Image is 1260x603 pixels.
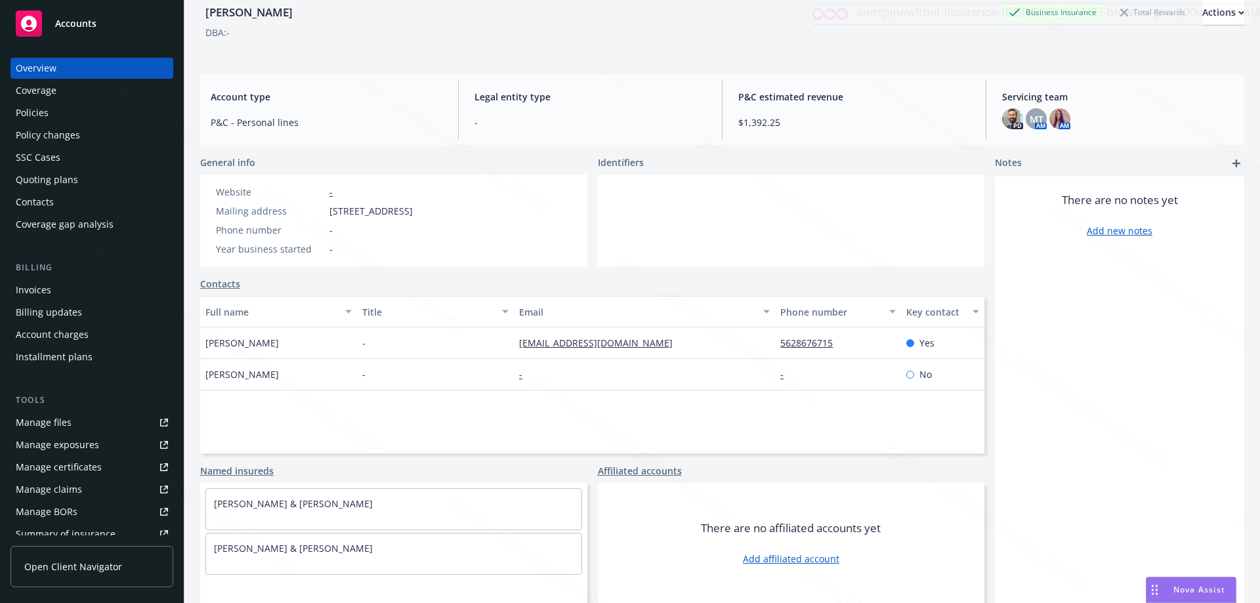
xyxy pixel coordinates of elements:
[16,125,80,146] div: Policy changes
[329,204,413,218] span: [STREET_ADDRESS]
[16,412,72,433] div: Manage files
[214,497,373,510] a: [PERSON_NAME] & [PERSON_NAME]
[519,368,533,381] a: -
[519,337,683,349] a: [EMAIL_ADDRESS][DOMAIN_NAME]
[738,115,970,129] span: $1,392.25
[906,305,965,319] div: Key contact
[1146,577,1163,602] div: Drag to move
[205,26,230,39] div: DBA: -
[10,147,173,168] a: SSC Cases
[1114,4,1192,20] div: Total Rewards
[211,90,442,104] span: Account type
[205,305,337,319] div: Full name
[362,336,366,350] span: -
[16,479,82,500] div: Manage claims
[216,223,324,237] div: Phone number
[10,346,173,367] a: Installment plans
[200,156,255,169] span: General info
[10,280,173,301] a: Invoices
[200,4,298,21] div: [PERSON_NAME]
[216,242,324,256] div: Year business started
[24,560,122,573] span: Open Client Navigator
[1030,112,1043,126] span: MT
[474,115,706,129] span: -
[10,214,173,235] a: Coverage gap analysis
[16,147,60,168] div: SSC Cases
[10,80,173,101] a: Coverage
[1146,577,1236,603] button: Nova Assist
[200,464,274,478] a: Named insureds
[10,479,173,500] a: Manage claims
[901,296,984,327] button: Key contact
[16,102,49,123] div: Policies
[216,204,324,218] div: Mailing address
[16,434,99,455] div: Manage exposures
[362,367,366,381] span: -
[598,156,644,169] span: Identifiers
[362,305,494,319] div: Title
[211,115,442,129] span: P&C - Personal lines
[16,324,89,345] div: Account charges
[738,90,970,104] span: P&C estimated revenue
[10,302,173,323] a: Billing updates
[10,58,173,79] a: Overview
[514,296,775,327] button: Email
[329,242,333,256] span: -
[10,457,173,478] a: Manage certificates
[995,156,1022,171] span: Notes
[1049,108,1070,129] img: photo
[205,367,279,381] span: [PERSON_NAME]
[519,305,755,319] div: Email
[16,457,102,478] div: Manage certificates
[357,296,514,327] button: Title
[329,186,333,198] a: -
[780,368,794,381] a: -
[216,185,324,199] div: Website
[10,261,173,274] div: Billing
[1062,192,1178,208] span: There are no notes yet
[919,336,934,350] span: Yes
[10,192,173,213] a: Contacts
[10,5,173,42] a: Accounts
[16,280,51,301] div: Invoices
[10,125,173,146] a: Policy changes
[10,524,173,545] a: Summary of insurance
[16,524,115,545] div: Summary of insurance
[780,337,843,349] a: 5628676715
[329,223,333,237] span: -
[10,394,173,407] div: Tools
[205,336,279,350] span: [PERSON_NAME]
[1002,90,1234,104] span: Servicing team
[1173,584,1225,595] span: Nova Assist
[1002,4,1103,20] div: Business Insurance
[200,277,240,291] a: Contacts
[10,434,173,455] a: Manage exposures
[10,169,173,190] a: Quoting plans
[743,552,839,566] a: Add affiliated account
[55,18,96,29] span: Accounts
[919,367,932,381] span: No
[214,542,373,554] a: [PERSON_NAME] & [PERSON_NAME]
[16,501,77,522] div: Manage BORs
[701,520,881,536] span: There are no affiliated accounts yet
[16,80,56,101] div: Coverage
[10,324,173,345] a: Account charges
[200,296,357,327] button: Full name
[780,305,881,319] div: Phone number
[474,90,706,104] span: Legal entity type
[16,302,82,323] div: Billing updates
[16,169,78,190] div: Quoting plans
[16,58,56,79] div: Overview
[16,192,54,213] div: Contacts
[10,412,173,433] a: Manage files
[775,296,900,327] button: Phone number
[1087,224,1152,238] a: Add new notes
[598,464,682,478] a: Affiliated accounts
[1228,156,1244,171] a: add
[16,214,114,235] div: Coverage gap analysis
[1002,108,1023,129] img: photo
[10,501,173,522] a: Manage BORs
[10,102,173,123] a: Policies
[16,346,93,367] div: Installment plans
